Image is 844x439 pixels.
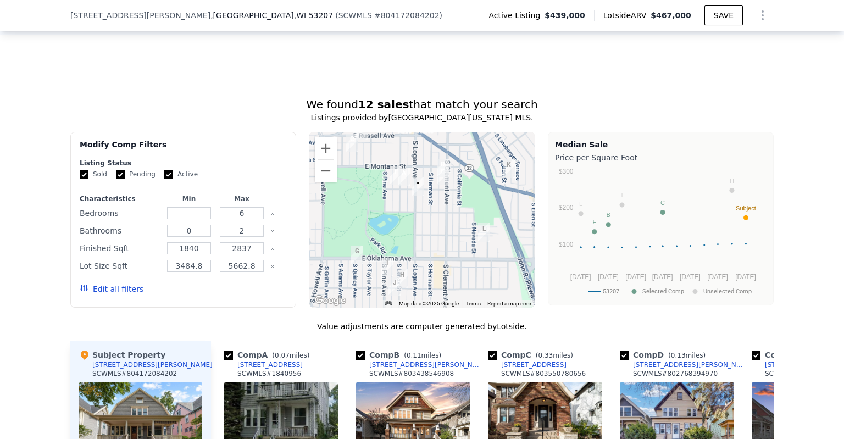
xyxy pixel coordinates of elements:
[660,199,665,206] text: C
[501,369,586,378] div: SCWMLS # 803550780656
[356,349,446,360] div: Comp B
[80,170,88,179] input: Sold
[70,112,774,123] div: Listings provided by [GEOGRAPHIC_DATA][US_STATE] MLS .
[478,223,490,242] div: 3011 S Hanson AVENUE #3011A
[752,4,774,26] button: Show Options
[671,352,686,359] span: 0.13
[399,352,446,359] span: ( miles)
[465,301,481,307] a: Terms (opens in new tab)
[592,219,596,225] text: F
[92,360,213,369] div: [STREET_ADDRESS][PERSON_NAME]
[385,301,392,305] button: Keyboard shortcuts
[633,369,718,378] div: SCWMLS # 802768394970
[555,150,767,165] div: Price per Square Foot
[625,273,646,281] text: [DATE]
[80,223,160,238] div: Bathrooms
[335,10,442,21] div: ( )
[555,165,767,303] svg: A chart.
[312,293,348,308] img: Google
[270,247,275,251] button: Clear
[680,273,701,281] text: [DATE]
[752,349,841,360] div: Comp E
[388,277,401,296] div: 3215 S Lenox STREET #3215A
[570,273,591,281] text: [DATE]
[351,246,363,264] div: 601 E Oklahoma Ave
[218,195,266,203] div: Max
[538,352,553,359] span: 0.33
[707,273,728,281] text: [DATE]
[399,301,459,307] span: Map data ©2025 Google
[651,11,691,20] span: $467,000
[488,360,567,369] a: [STREET_ADDRESS]
[501,360,567,369] div: [STREET_ADDRESS]
[164,170,173,179] input: Active
[407,352,421,359] span: 0.11
[80,258,160,274] div: Lot Size Sqft
[80,284,143,294] button: Edit all filters
[164,170,198,179] label: Active
[80,195,160,203] div: Characteristics
[735,273,756,281] text: [DATE]
[70,321,774,332] div: Value adjustments are computer generated by Lotside .
[116,170,156,179] label: Pending
[503,159,515,178] div: 2764 S Fulton St
[633,360,747,369] div: [STREET_ADDRESS][PERSON_NAME]
[607,212,610,218] text: B
[396,269,408,288] div: 3174 S Lenox St
[338,11,372,20] span: SCWMLS
[79,349,165,360] div: Subject Property
[620,349,710,360] div: Comp D
[165,195,213,203] div: Min
[80,241,160,256] div: Finished Sqft
[642,288,684,295] text: Selected Comp
[555,139,767,150] div: Median Sale
[704,5,743,25] button: SAVE
[488,10,545,21] span: Active Listing
[730,177,734,184] text: H
[381,258,393,276] div: 3142 S Pine AVENUE #3142A
[664,352,710,359] span: ( miles)
[80,159,287,168] div: Listing Status
[390,166,402,185] div: 2845 S Lenox St # 2847
[70,97,774,112] div: We found that match your search
[268,352,314,359] span: ( miles)
[80,205,160,221] div: Bedrooms
[620,360,747,369] a: [STREET_ADDRESS][PERSON_NAME]
[736,205,756,212] text: Subject
[488,349,578,360] div: Comp C
[703,288,752,295] text: Unselected Comp
[346,134,358,152] div: 2739 S Quincy AVENUE #2739A
[315,160,337,182] button: Zoom out
[275,352,290,359] span: 0.07
[603,10,651,21] span: Lotside ARV
[312,293,348,308] a: Open this area in Google Maps (opens a new window)
[621,192,623,198] text: I
[545,10,585,21] span: $439,000
[116,170,125,179] input: Pending
[398,168,410,186] div: 2850 S Lenox STREET #2852
[598,273,619,281] text: [DATE]
[374,11,440,20] span: # 804172084202
[437,159,449,177] div: 2823 S Clement Ave
[559,204,574,212] text: $200
[224,360,303,369] a: [STREET_ADDRESS]
[315,137,337,159] button: Zoom in
[80,170,107,179] label: Sold
[559,241,574,248] text: $100
[369,360,484,369] div: [STREET_ADDRESS][PERSON_NAME]
[237,360,303,369] div: [STREET_ADDRESS]
[70,10,210,21] span: [STREET_ADDRESS][PERSON_NAME]
[294,11,333,20] span: , WI 53207
[559,168,574,175] text: $300
[369,369,454,378] div: SCWMLS # 803438546908
[356,360,484,369] a: [STREET_ADDRESS][PERSON_NAME]
[80,139,287,159] div: Modify Comp Filters
[531,352,578,359] span: ( miles)
[210,10,333,21] span: , [GEOGRAPHIC_DATA]
[358,98,409,111] strong: 12 sales
[652,273,673,281] text: [DATE]
[237,369,301,378] div: SCWMLS # 1840956
[270,212,275,216] button: Clear
[270,229,275,234] button: Clear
